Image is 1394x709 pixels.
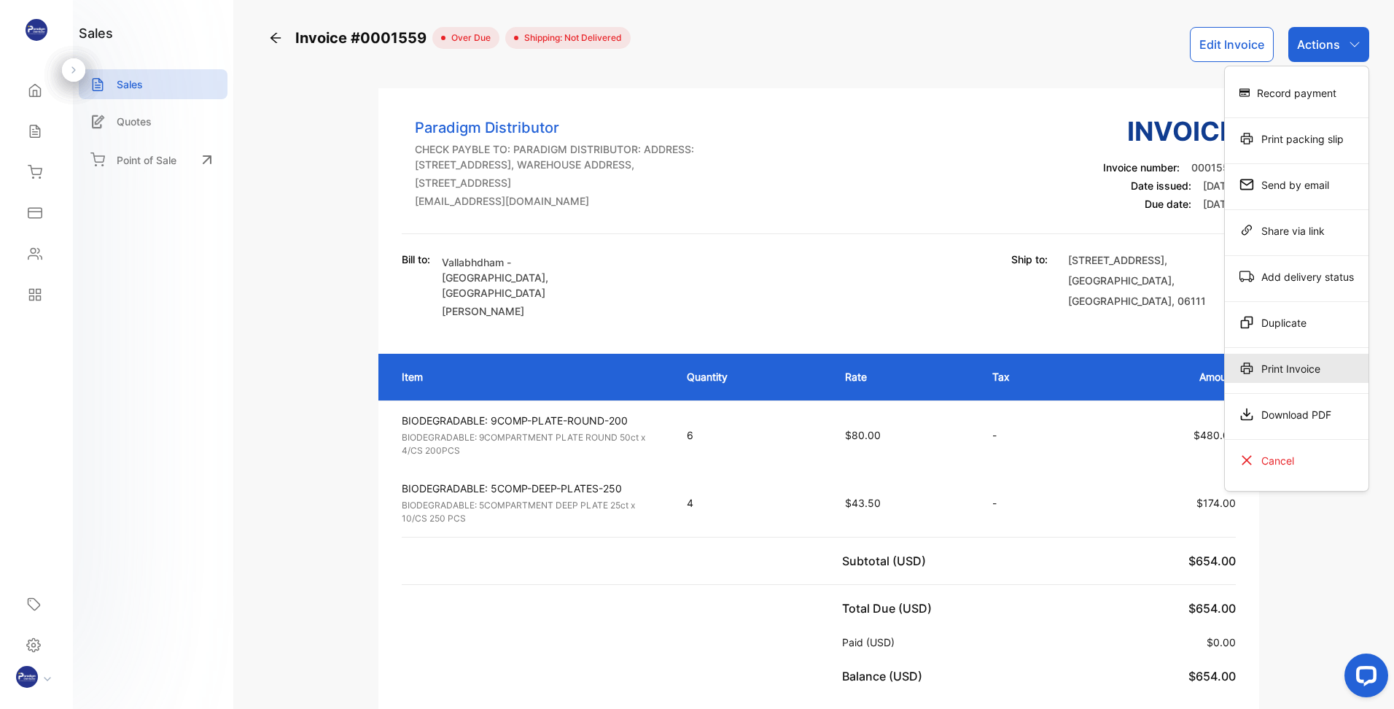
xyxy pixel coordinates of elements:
[687,369,817,384] p: Quantity
[402,252,430,267] p: Bill to:
[845,497,881,509] span: $43.50
[1172,295,1206,307] span: , 06111
[1225,78,1368,107] div: Record payment
[1188,669,1236,683] span: $654.00
[687,495,817,511] p: 4
[1203,179,1236,192] span: [DATE]
[1225,170,1368,199] div: Send by email
[1190,27,1274,62] button: Edit Invoice
[117,152,176,168] p: Point of Sale
[1131,179,1191,192] span: Date issued:
[845,369,963,384] p: Rate
[415,142,695,172] p: CHECK PAYBLE TO: PARADIGM DISTRIBUTOR: ADDRESS: [STREET_ADDRESS], WAREHOUSE ADDRESS,
[1225,124,1368,153] div: Print packing slip
[402,413,661,428] p: BIODEGRADABLE: 9COMP-PLATE-ROUND-200
[1099,369,1236,384] p: Amount
[1188,601,1236,616] span: $654.00
[1194,429,1236,441] span: $480.00
[1225,354,1368,383] div: Print Invoice
[402,369,658,384] p: Item
[1068,254,1164,266] span: [STREET_ADDRESS]
[79,23,113,43] h1: sales
[1196,497,1236,509] span: $174.00
[442,303,610,319] p: [PERSON_NAME]
[1288,27,1369,62] button: Actions
[845,429,881,441] span: $80.00
[1188,554,1236,568] span: $654.00
[442,255,610,301] p: Vallabhdham - [GEOGRAPHIC_DATA], [GEOGRAPHIC_DATA]
[1011,252,1048,267] p: Ship to:
[1191,161,1236,174] span: 0001559
[1207,636,1236,648] span: $0.00
[1103,112,1236,151] h3: Invoice
[402,499,661,525] p: BIODEGRADABLE: 5COMPARTMENT DEEP PLATE 25ct x 10/CS 250 PCS
[402,481,661,496] p: BIODEGRADABLE: 5COMP-DEEP-PLATES-250
[1225,308,1368,337] div: Duplicate
[1225,446,1368,475] div: Cancel
[842,635,900,650] p: Paid (USD)
[415,117,695,139] p: Paradigm Distributor
[1103,161,1180,174] span: Invoice number:
[842,667,928,685] p: Balance (USD)
[1145,198,1191,210] span: Due date:
[1225,216,1368,245] div: Share via link
[687,427,817,443] p: 6
[402,431,661,457] p: BIODEGRADABLE: 9COMPARTMENT PLATE ROUND 50ct x 4/CS 200PCS
[295,27,432,49] span: Invoice #0001559
[16,666,38,688] img: profile
[1225,400,1368,429] div: Download PDF
[117,77,143,92] p: Sales
[1203,198,1236,210] span: [DATE]
[1225,262,1368,291] div: Add delivery status
[445,31,491,44] span: over due
[415,193,695,209] p: [EMAIL_ADDRESS][DOMAIN_NAME]
[842,600,938,617] p: Total Due (USD)
[117,114,152,129] p: Quotes
[415,175,695,190] p: [STREET_ADDRESS]
[992,427,1069,443] p: -
[26,19,47,41] img: logo
[1297,36,1340,53] p: Actions
[992,369,1069,384] p: Tax
[842,552,932,570] p: Subtotal (USD)
[79,144,227,176] a: Point of Sale
[79,69,227,99] a: Sales
[79,106,227,136] a: Quotes
[518,31,622,44] span: Shipping: Not Delivered
[1333,648,1394,709] iframe: LiveChat chat widget
[992,495,1069,511] p: -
